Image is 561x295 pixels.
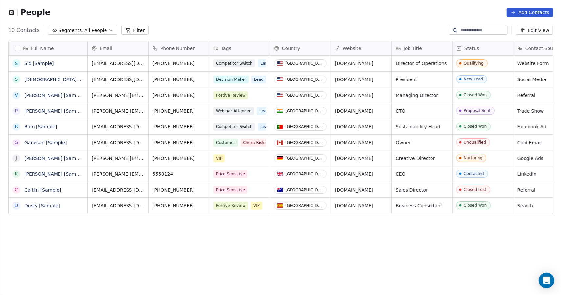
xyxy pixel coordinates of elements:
[285,140,324,145] div: [GEOGRAPHIC_DATA]
[507,8,553,17] button: Add Contacts
[152,60,205,67] span: [PHONE_NUMBER]
[15,123,18,130] div: R
[285,61,324,66] div: [GEOGRAPHIC_DATA]
[152,124,205,130] span: [PHONE_NUMBER]
[396,171,448,177] span: CEO
[285,188,324,192] div: [GEOGRAPHIC_DATA]
[464,156,482,160] div: Nurturing
[453,41,513,55] div: Status
[258,59,272,67] span: Lead
[24,156,85,161] a: [PERSON_NAME] [Sample]
[24,77,99,82] a: [DEMOGRAPHIC_DATA] [Sample]
[92,60,144,67] span: [EMAIL_ADDRESS][DOMAIN_NAME]
[209,41,270,55] div: Tags
[404,45,422,52] span: Job Title
[15,92,18,99] div: V
[335,108,373,114] a: [DOMAIN_NAME]
[213,91,248,99] span: Postive Review
[464,187,486,192] div: Closed Lost
[15,76,18,83] div: S
[152,139,205,146] span: [PHONE_NUMBER]
[335,171,373,177] a: [DOMAIN_NAME]
[282,45,300,52] span: Country
[92,155,144,162] span: [PERSON_NAME][EMAIL_ADDRESS][DOMAIN_NAME]
[24,140,67,145] a: Ganesan [Sample]
[396,187,448,193] span: Sales Director
[88,41,148,55] div: Email
[24,124,57,129] a: Ram [Sample]
[24,203,60,208] a: Dusty [Sample]
[396,92,448,99] span: Managing Director
[20,8,50,17] span: People
[335,187,373,193] a: [DOMAIN_NAME]
[58,27,83,34] span: Segments:
[241,139,267,147] span: Churn Risk
[92,187,144,193] span: [EMAIL_ADDRESS][DOMAIN_NAME]
[213,59,255,67] span: Competitor Switch
[396,155,448,162] span: Creative Director
[92,139,144,146] span: [EMAIL_ADDRESS][DOMAIN_NAME]
[213,186,247,194] span: Price Sensitive
[213,202,248,210] span: Postive Review
[24,61,54,66] a: Sid [Sample]
[24,93,85,98] a: [PERSON_NAME] [Sample]
[285,203,324,208] div: [GEOGRAPHIC_DATA]
[152,108,205,114] span: [PHONE_NUMBER]
[285,156,324,161] div: [GEOGRAPHIC_DATA]
[335,77,373,82] a: [DOMAIN_NAME]
[464,203,487,208] div: Closed Won
[84,27,107,34] span: All People
[160,45,195,52] span: Phone Number
[331,41,391,55] div: Website
[15,107,18,114] div: P
[396,202,448,209] span: Business Consultant
[15,202,18,209] div: D
[464,61,484,66] div: Qualifying
[9,56,88,285] div: grid
[335,140,373,145] a: [DOMAIN_NAME]
[24,108,85,114] a: [PERSON_NAME] [Sample]
[221,45,231,52] span: Tags
[121,26,149,35] button: Filter
[92,124,144,130] span: [EMAIL_ADDRESS][DOMAIN_NAME]
[213,107,254,115] span: Webinar Attendee
[392,41,452,55] div: Job Title
[213,170,247,178] span: Price Sensitive
[464,140,486,145] div: Unqualified
[92,92,144,99] span: [PERSON_NAME][EMAIL_ADDRESS][DOMAIN_NAME]
[396,108,448,114] span: CTO
[15,170,18,177] div: K
[285,172,324,176] div: [GEOGRAPHIC_DATA]
[100,45,112,52] span: Email
[92,202,144,209] span: [EMAIL_ADDRESS][DOMAIN_NAME]
[285,77,324,82] div: [GEOGRAPHIC_DATA]
[92,171,144,177] span: [PERSON_NAME][EMAIL_ADDRESS][DOMAIN_NAME]
[15,186,18,193] div: C
[396,76,448,83] span: President
[31,45,54,52] span: Full Name
[516,26,553,35] button: Edit View
[15,139,18,146] div: G
[396,139,448,146] span: Owner
[257,107,271,115] span: Lead
[152,171,205,177] span: 5550124
[335,93,373,98] a: [DOMAIN_NAME]
[92,108,144,114] span: [PERSON_NAME][EMAIL_ADDRESS][DOMAIN_NAME]
[285,125,324,129] div: [GEOGRAPHIC_DATA]
[343,45,361,52] span: Website
[213,123,255,131] span: Competitor Switch
[152,92,205,99] span: [PHONE_NUMBER]
[152,187,205,193] span: [PHONE_NUMBER]
[396,124,448,130] span: Sustainability Head
[396,60,448,67] span: Director of Operations
[213,76,249,83] span: Decision Maker
[251,202,262,210] span: VIP
[464,171,484,176] div: Contacted
[213,154,225,162] span: VIP
[525,45,560,52] span: Contact Source
[258,123,272,131] span: Lead
[24,171,85,177] a: [PERSON_NAME] [Sample]
[92,76,144,83] span: [EMAIL_ADDRESS][DOMAIN_NAME]
[335,156,373,161] a: [DOMAIN_NAME]
[9,41,87,55] div: Full Name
